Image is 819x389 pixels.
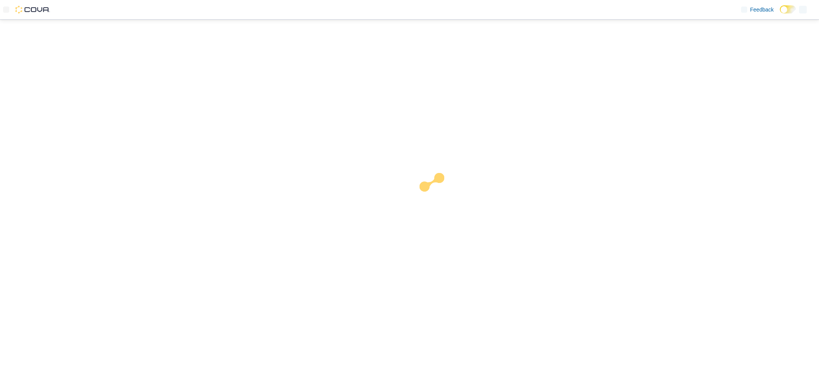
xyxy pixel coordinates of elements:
span: Feedback [750,6,774,13]
img: Cova [15,6,50,13]
input: Dark Mode [780,5,796,13]
a: Feedback [738,2,777,17]
img: cova-loader [410,167,467,225]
